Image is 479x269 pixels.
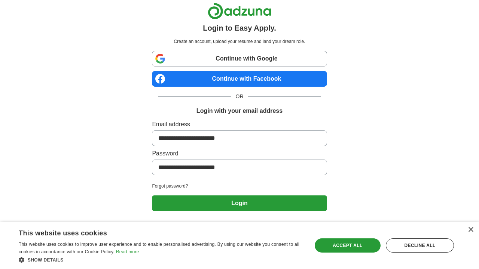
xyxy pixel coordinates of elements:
a: Continue with Facebook [152,71,327,87]
label: Email address [152,120,327,129]
h1: Login with your email address [196,106,283,115]
div: Decline all [386,238,454,253]
a: Read more, opens a new window [116,249,139,254]
span: This website uses cookies to improve user experience and to enable personalised advertising. By u... [19,242,299,254]
a: Forgot password? [152,183,327,189]
a: Continue with Google [152,51,327,67]
div: Close [468,227,473,233]
button: Login [152,195,327,211]
h1: Login to Easy Apply. [203,22,276,34]
div: Accept all [315,238,381,253]
img: Adzuna logo [208,3,271,19]
div: Show details [19,256,303,263]
label: Password [152,149,327,158]
div: This website uses cookies [19,226,285,238]
span: Show details [28,257,64,263]
p: Create an account, upload your resume and land your dream role. [153,38,325,45]
span: OR [231,93,248,101]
